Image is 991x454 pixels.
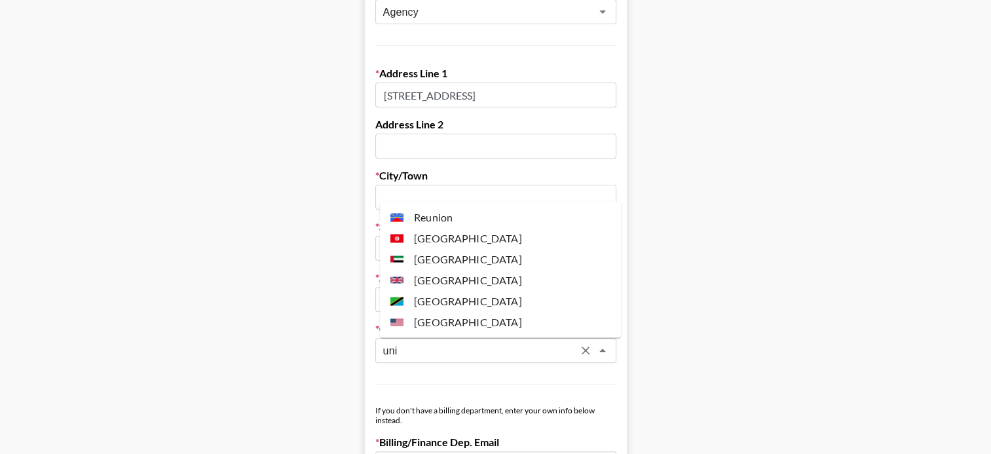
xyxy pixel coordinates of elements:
[380,248,621,269] li: [GEOGRAPHIC_DATA]
[375,220,616,233] label: State/Region
[375,436,616,449] label: Billing/Finance Dep. Email
[375,322,616,335] label: Country
[593,341,612,360] button: Close
[375,118,616,131] label: Address Line 2
[375,169,616,182] label: City/Town
[380,290,621,311] li: [GEOGRAPHIC_DATA]
[380,311,621,332] li: [GEOGRAPHIC_DATA]
[380,227,621,248] li: [GEOGRAPHIC_DATA]
[375,271,616,284] label: Zip/Postal Code
[375,406,616,425] div: If you don't have a billing department, enter your own info below instead.
[576,341,595,360] button: Clear
[375,67,616,80] label: Address Line 1
[593,3,612,21] button: Open
[380,206,621,227] li: Reunion
[380,269,621,290] li: [GEOGRAPHIC_DATA]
